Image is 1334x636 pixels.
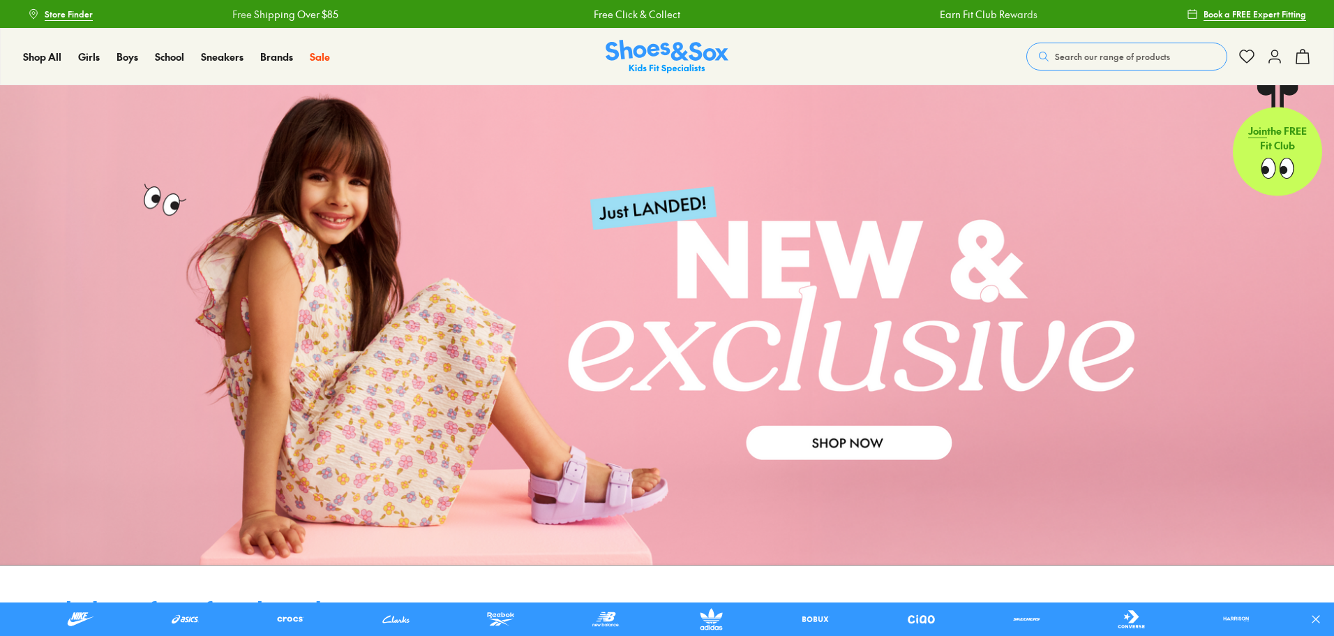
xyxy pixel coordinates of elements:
[1055,50,1170,63] span: Search our range of products
[606,40,728,74] img: SNS_Logo_Responsive.svg
[260,50,293,64] a: Brands
[1248,124,1267,138] span: Join
[45,8,93,20] span: Store Finder
[934,7,1032,22] a: Earn Fit Club Rewards
[1233,112,1322,164] p: the FREE Fit Club
[28,1,93,27] a: Store Finder
[78,50,100,64] a: Girls
[1026,43,1227,71] button: Search our range of products
[117,50,138,64] a: Boys
[1187,1,1306,27] a: Book a FREE Expert Fitting
[606,40,728,74] a: Shoes & Sox
[201,50,243,64] a: Sneakers
[227,7,333,22] a: Free Shipping Over $85
[1204,8,1306,20] span: Book a FREE Expert Fitting
[155,50,184,64] a: School
[588,7,675,22] a: Free Click & Collect
[1233,84,1322,196] a: Jointhe FREE Fit Club
[23,50,61,64] a: Shop All
[310,50,330,64] a: Sale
